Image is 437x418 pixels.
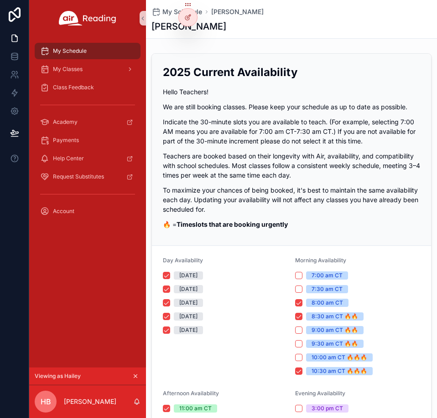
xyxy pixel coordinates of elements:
span: Payments [53,137,79,144]
span: My Classes [53,66,83,73]
span: Evening Availability [295,390,345,397]
p: Indicate the 30-minute slots you are available to teach. (For example, selecting 7:00 AM means yo... [163,117,420,146]
div: 3:00 pm CT [312,404,343,413]
div: 7:00 am CT [312,271,343,280]
h1: [PERSON_NAME] [151,20,226,33]
div: [DATE] [179,299,198,307]
p: We are still booking classes. Please keep your schedule as up to date as possible. [163,102,420,112]
div: 11:00 am CT [179,404,212,413]
a: Request Substitutes [35,168,140,185]
a: My Classes [35,61,140,77]
p: To maximize your chances of being booked, it's best to maintain the same availability each day. U... [163,185,420,214]
a: Help Center [35,150,140,167]
span: My Schedule [162,7,202,16]
a: Class Feedback [35,79,140,96]
a: Academy [35,114,140,130]
div: [DATE] [179,285,198,293]
div: 9:00 am CT 🔥🔥 [312,326,358,334]
span: Help Center [53,155,84,162]
div: [DATE] [179,312,198,321]
div: 10:00 am CT 🔥🔥🔥 [312,353,367,362]
span: Academy [53,118,78,126]
div: 8:00 am CT [312,299,343,307]
div: 8:30 am CT 🔥🔥 [312,312,358,321]
span: Request Substitutes [53,173,104,180]
div: 9:30 am CT 🔥🔥 [312,340,358,348]
span: Class Feedback [53,84,94,91]
a: Account [35,203,140,219]
img: App logo [59,11,116,25]
p: Teachers are booked based on their longevity with Air, availability, and compatibility with schoo... [163,151,420,180]
div: [DATE] [179,271,198,280]
strong: Timeslots that are booking urgently [177,220,288,228]
a: My Schedule [35,43,140,59]
span: Morning Availability [295,257,346,264]
div: 7:30 am CT [312,285,343,293]
span: Viewing as Hailey [35,372,81,380]
p: [PERSON_NAME] [64,397,116,406]
p: Hello Teachers! [163,87,420,97]
span: Afternoon Availability [163,390,219,397]
span: My Schedule [53,47,87,55]
a: My Schedule [151,7,202,16]
a: [PERSON_NAME] [211,7,264,16]
div: scrollable content [29,36,146,231]
span: HB [41,396,51,407]
a: Payments [35,132,140,148]
div: [DATE] [179,326,198,334]
div: 10:30 am CT 🔥🔥🔥 [312,367,367,375]
span: Account [53,208,74,215]
h2: 2025 Current Availability [163,65,420,80]
span: Day Availability [163,257,203,264]
p: 🔥 = [163,219,420,229]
